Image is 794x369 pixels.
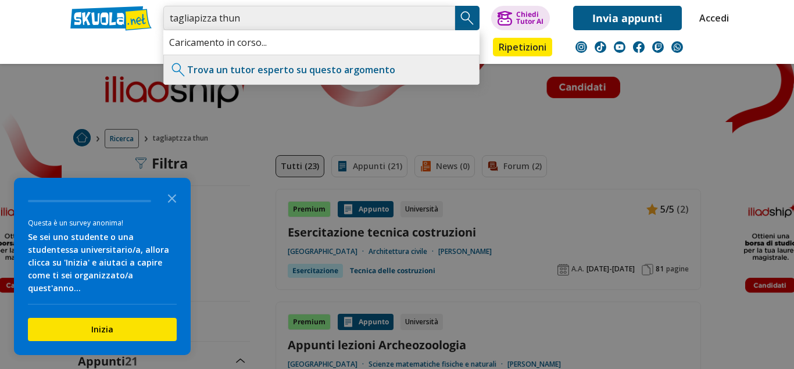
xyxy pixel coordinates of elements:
[671,41,683,53] img: WhatsApp
[491,6,550,30] button: ChiediTutor AI
[652,41,664,53] img: twitch
[493,38,552,56] a: Ripetizioni
[163,6,455,30] input: Cerca appunti, riassunti o versioni
[28,217,177,228] div: Questa è un survey anonima!
[160,186,184,209] button: Close the survey
[516,11,543,25] div: Chiedi Tutor AI
[633,41,645,53] img: facebook
[455,6,480,30] button: Search Button
[595,41,606,53] img: tiktok
[14,178,191,355] div: Survey
[573,6,682,30] a: Invia appunti
[187,63,395,76] a: Trova un tutor esperto su questo argomento
[170,61,187,78] img: Trova un tutor esperto
[459,9,476,27] img: Cerca appunti, riassunti o versioni
[614,41,625,53] img: youtube
[28,318,177,341] button: Inizia
[160,38,213,59] a: Appunti
[163,30,480,55] div: Caricamento in corso...
[699,6,724,30] a: Accedi
[575,41,587,53] img: instagram
[28,231,177,295] div: Se sei uno studente o una studentessa universitario/a, allora clicca su 'Inizia' e aiutaci a capi...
